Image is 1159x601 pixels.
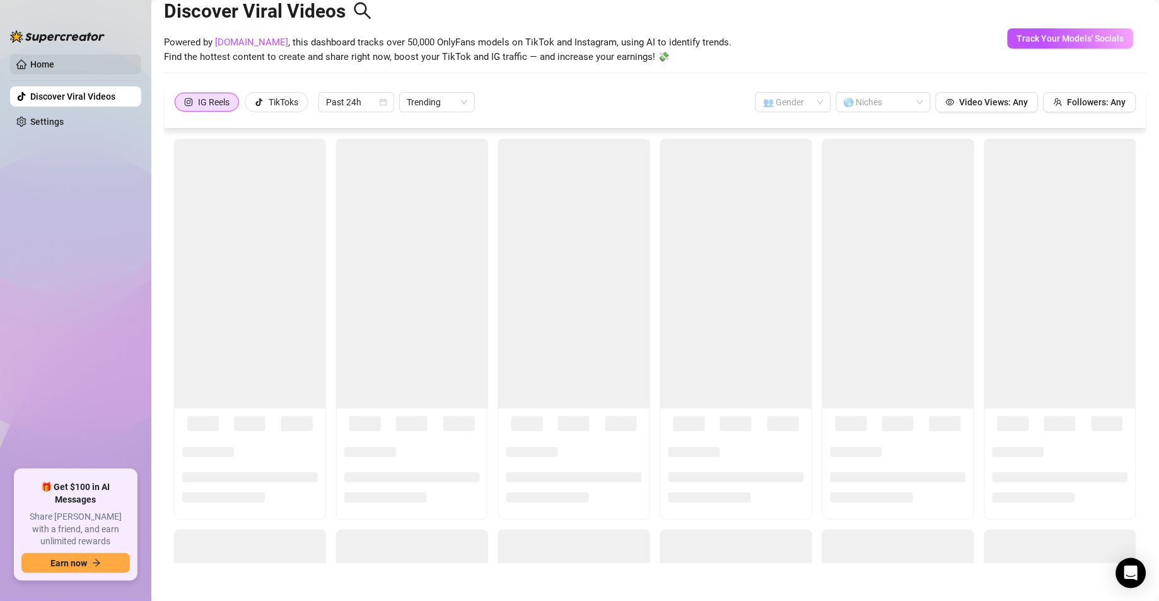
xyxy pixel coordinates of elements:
[1044,92,1136,112] button: Followers: Any
[1068,97,1126,107] span: Followers: Any
[10,30,105,43] img: logo-BBDzfeDw.svg
[21,511,130,548] span: Share [PERSON_NAME] with a friend, and earn unlimited rewards
[30,59,54,69] a: Home
[255,98,264,107] span: tik-tok
[1008,28,1134,49] button: Track Your Models' Socials
[21,481,130,506] span: 🎁 Get $100 in AI Messages
[936,92,1039,112] button: Video Views: Any
[960,97,1028,107] span: Video Views: Any
[380,98,387,106] span: calendar
[407,93,467,112] span: Trending
[198,93,230,112] div: IG Reels
[30,91,115,102] a: Discover Viral Videos
[184,98,193,107] span: instagram
[1054,98,1063,107] span: team
[215,37,288,48] a: [DOMAIN_NAME]
[30,117,64,127] a: Settings
[1017,33,1124,44] span: Track Your Models' Socials
[1116,558,1146,588] div: Open Intercom Messenger
[50,558,87,568] span: Earn now
[326,93,387,112] span: Past 24h
[92,559,101,568] span: arrow-right
[353,1,372,20] span: search
[164,35,731,65] span: Powered by , this dashboard tracks over 50,000 OnlyFans models on TikTok and Instagram, using AI ...
[946,98,955,107] span: eye
[269,93,298,112] div: TikToks
[21,553,130,573] button: Earn nowarrow-right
